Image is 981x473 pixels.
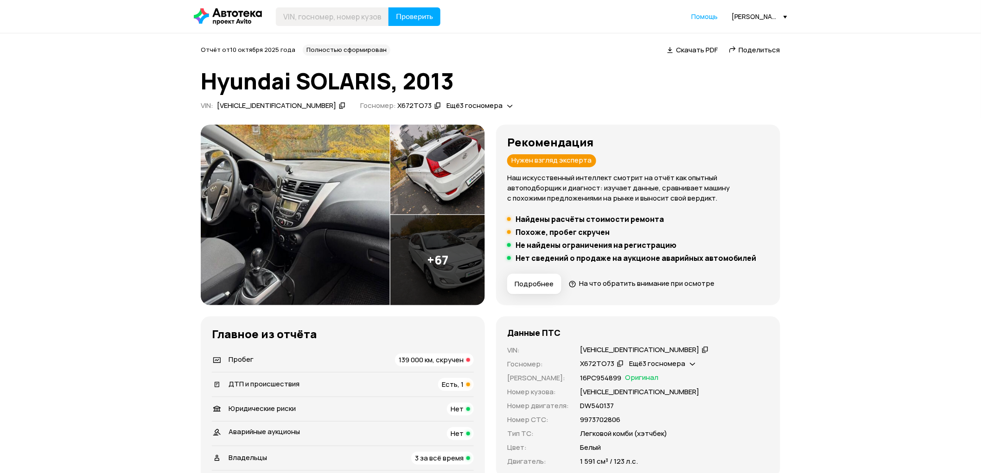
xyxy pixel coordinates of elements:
p: Двигатель : [507,456,569,467]
span: Пробег [229,354,254,364]
p: 16РС954899 [580,373,621,383]
p: 9973702806 [580,415,620,425]
p: Белый [580,442,601,453]
p: 1 591 см³ / 123 л.с. [580,456,638,467]
h5: Найдены расчёты стоимости ремонта [516,214,664,224]
a: На что обратить внимание при осмотре [569,278,714,288]
div: Х672ТО73 [580,359,614,369]
span: Поделиться [739,45,780,55]
h5: Нет сведений о продаже на аукционе аварийных автомобилей [516,253,757,263]
button: Подробнее [507,274,561,294]
p: Номер СТС : [507,415,569,425]
span: Нет [451,429,464,438]
span: Отчёт от 10 октября 2025 года [201,45,295,54]
h3: Главное из отчёта [212,328,474,341]
p: Цвет : [507,442,569,453]
h3: Рекомендация [507,136,769,149]
input: VIN, госномер, номер кузова [276,7,389,26]
h5: Не найдены ограничения на регистрацию [516,240,676,250]
span: 139 000 км, скручен [399,355,464,365]
p: [PERSON_NAME] : [507,373,569,383]
p: Номер кузова : [507,387,569,397]
span: ДТП и происшествия [229,379,299,389]
h5: Похоже, пробег скручен [516,227,610,237]
a: Помощь [691,12,718,21]
span: Подробнее [515,279,554,289]
h1: Hyundai SOLARIS, 2013 [201,69,780,94]
div: [VEHICLE_IDENTIFICATION_NUMBER] [580,345,699,355]
div: Нужен взгляд эксперта [507,154,596,167]
p: Госномер : [507,359,569,369]
p: Тип ТС : [507,429,569,439]
p: VIN : [507,345,569,355]
span: Юридические риски [229,404,296,413]
span: Ещё 3 госномера [446,101,503,110]
p: [VEHICLE_IDENTIFICATION_NUMBER] [580,387,699,397]
p: Легковой комби (хэтчбек) [580,429,667,439]
a: Скачать PDF [667,45,718,55]
div: Полностью сформирован [303,44,390,56]
div: [VEHICLE_IDENTIFICATION_NUMBER] [217,101,336,111]
span: VIN : [201,101,213,110]
span: На что обратить внимание при осмотре [579,278,714,288]
span: Есть, 1 [442,379,464,389]
span: Владельцы [229,453,267,462]
div: Х672ТО73 [397,101,432,111]
span: Скачать PDF [676,45,718,55]
h4: Данные ПТС [507,328,561,338]
span: Аварийные аукционы [229,427,300,436]
p: Наш искусственный интеллект смотрит на отчёт как опытный автоподборщик и диагност: изучает данные... [507,173,769,203]
div: [PERSON_NAME][EMAIL_ADDRESS][DOMAIN_NAME] [732,12,787,21]
p: Номер двигателя : [507,401,569,411]
p: DW540137 [580,401,614,411]
button: Проверить [389,7,440,26]
span: Оригинал [625,373,658,383]
span: Проверить [396,13,433,20]
a: Поделиться [729,45,780,55]
span: Нет [451,404,464,414]
span: Ещё 3 госномера [629,359,685,368]
span: 3 за всё время [415,453,464,463]
span: Госномер: [360,101,396,110]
